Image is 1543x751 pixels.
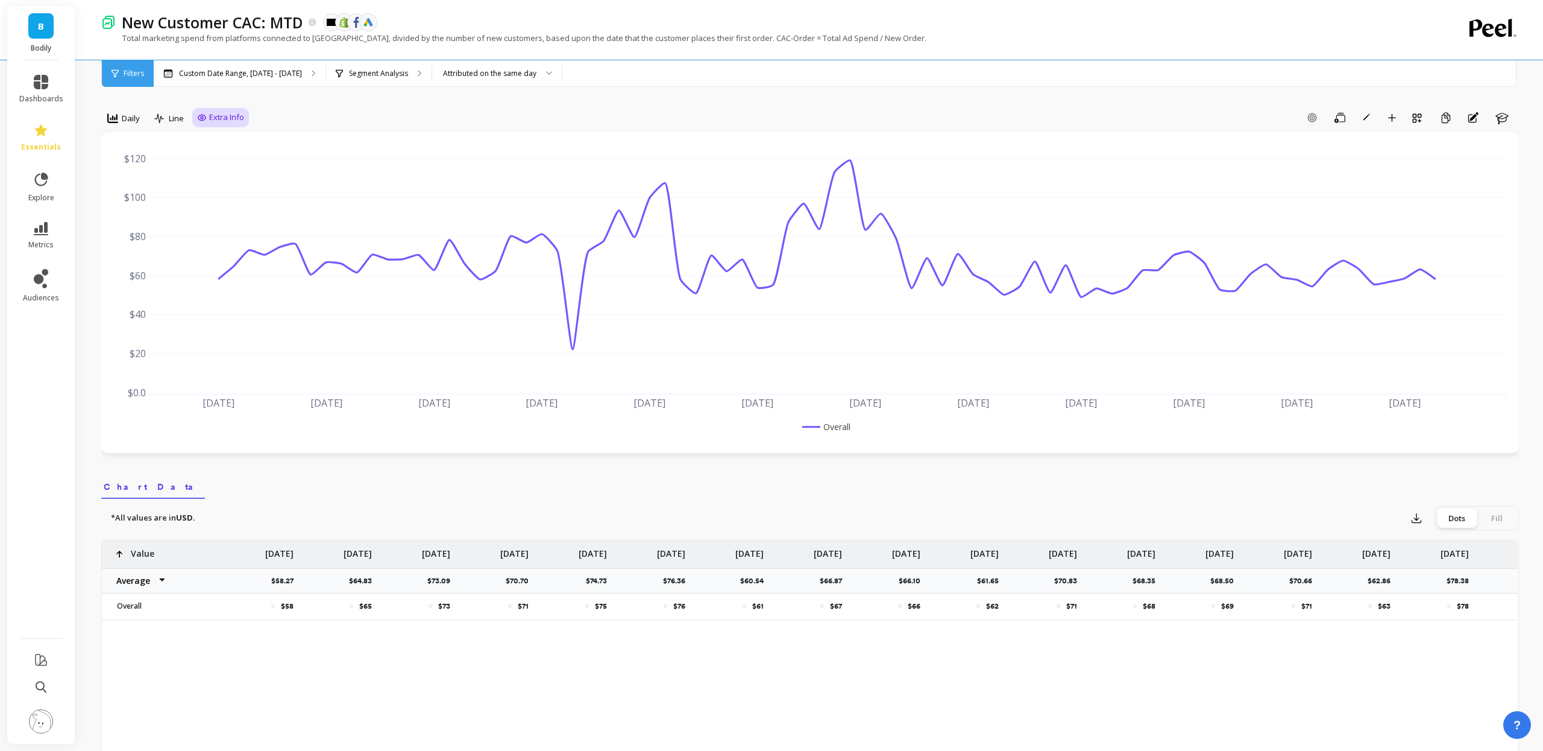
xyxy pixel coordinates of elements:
p: Total marketing spend from platforms connected to [GEOGRAPHIC_DATA], divided by the number of new... [101,33,926,43]
p: [DATE] [1441,540,1469,560]
p: [DATE] [1284,540,1312,560]
p: $61 [752,601,764,611]
p: New Customer CAC: MTD [122,12,303,33]
nav: Tabs [101,471,1519,499]
p: [DATE] [814,540,842,560]
p: $58 [281,601,294,611]
p: $75 [595,601,607,611]
button: ? [1503,711,1531,739]
p: $71 [1301,601,1312,611]
p: [DATE] [422,540,450,560]
p: $66.10 [899,576,928,586]
p: [DATE] [970,540,999,560]
p: [DATE] [1205,540,1234,560]
p: $67 [830,601,842,611]
p: $65 [359,601,372,611]
p: $61.65 [977,576,1006,586]
p: $78.38 [1447,576,1476,586]
p: $70.83 [1054,576,1084,586]
img: api.klaviyo.svg [327,19,338,26]
img: api.google.svg [363,17,374,28]
p: [DATE] [657,540,685,560]
p: [DATE] [1362,540,1391,560]
p: Overall [110,601,215,611]
p: $66 [908,601,920,611]
p: $78 [1457,601,1469,611]
p: [DATE] [344,540,372,560]
p: [DATE] [1049,540,1077,560]
p: $74.73 [586,576,614,586]
span: explore [28,193,54,203]
p: $70.70 [506,576,536,586]
p: $73 [438,601,450,611]
p: Segment Analysis [349,69,408,78]
img: header icon [101,15,116,30]
span: metrics [28,240,54,250]
span: Extra Info [209,112,244,124]
span: Daily [122,113,140,124]
p: $76.36 [663,576,693,586]
div: Dots [1437,509,1477,528]
p: $76 [673,601,685,611]
p: $58.27 [271,576,301,586]
span: audiences [23,293,59,303]
p: *All values are in [111,512,195,524]
p: $63 [1378,601,1391,611]
div: Attributed on the same day [443,68,536,79]
p: [DATE] [265,540,294,560]
p: [DATE] [1127,540,1155,560]
p: $60.54 [740,576,771,586]
img: api.shopify.svg [339,17,350,28]
p: $62.86 [1368,576,1398,586]
span: Chart Data [104,481,203,493]
p: [DATE] [579,540,607,560]
span: Line [169,113,184,124]
div: Fill [1477,509,1516,528]
img: api.fb.svg [351,17,362,28]
p: $71 [518,601,529,611]
p: $66.87 [820,576,849,586]
p: $68.50 [1210,576,1241,586]
p: [DATE] [500,540,529,560]
p: $73.09 [427,576,457,586]
p: $68.35 [1133,576,1163,586]
span: essentials [21,142,61,152]
p: $64.83 [349,576,379,586]
p: [DATE] [892,540,920,560]
p: $69 [1221,601,1234,611]
p: Bodily [19,43,63,53]
p: $68 [1143,601,1155,611]
span: dashboards [19,94,63,104]
img: profile picture [29,709,53,734]
strong: USD. [176,512,195,523]
span: Filters [124,69,144,78]
p: $62 [986,601,999,611]
p: $71 [1066,601,1077,611]
p: [DATE] [735,540,764,560]
p: Custom Date Range, [DATE] - [DATE] [179,69,302,78]
p: $70.66 [1289,576,1319,586]
span: ? [1513,717,1521,734]
span: B [38,19,44,33]
p: Value [131,540,154,560]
